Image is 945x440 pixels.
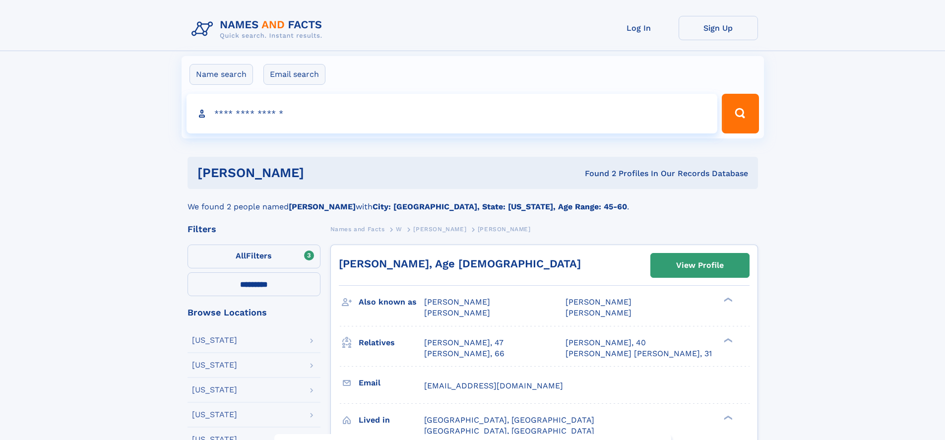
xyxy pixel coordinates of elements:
[679,16,758,40] a: Sign Up
[188,308,320,317] div: Browse Locations
[566,297,631,307] span: [PERSON_NAME]
[424,337,504,348] a: [PERSON_NAME], 47
[566,348,712,359] a: [PERSON_NAME] [PERSON_NAME], 31
[424,348,504,359] a: [PERSON_NAME], 66
[197,167,444,179] h1: [PERSON_NAME]
[236,251,246,260] span: All
[289,202,356,211] b: [PERSON_NAME]
[413,226,466,233] span: [PERSON_NAME]
[339,257,581,270] a: [PERSON_NAME], Age [DEMOGRAPHIC_DATA]
[373,202,627,211] b: City: [GEOGRAPHIC_DATA], State: [US_STATE], Age Range: 45-60
[330,223,385,235] a: Names and Facts
[263,64,325,85] label: Email search
[722,94,758,133] button: Search Button
[478,226,531,233] span: [PERSON_NAME]
[188,225,320,234] div: Filters
[599,16,679,40] a: Log In
[188,16,330,43] img: Logo Names and Facts
[396,226,402,233] span: W
[651,253,749,277] a: View Profile
[413,223,466,235] a: [PERSON_NAME]
[359,294,424,311] h3: Also known as
[192,361,237,369] div: [US_STATE]
[192,336,237,344] div: [US_STATE]
[187,94,718,133] input: search input
[189,64,253,85] label: Name search
[721,414,733,421] div: ❯
[424,426,594,436] span: [GEOGRAPHIC_DATA], [GEOGRAPHIC_DATA]
[192,386,237,394] div: [US_STATE]
[396,223,402,235] a: W
[424,308,490,317] span: [PERSON_NAME]
[721,297,733,303] div: ❯
[424,415,594,425] span: [GEOGRAPHIC_DATA], [GEOGRAPHIC_DATA]
[721,337,733,343] div: ❯
[192,411,237,419] div: [US_STATE]
[444,168,748,179] div: Found 2 Profiles In Our Records Database
[424,381,563,390] span: [EMAIL_ADDRESS][DOMAIN_NAME]
[424,297,490,307] span: [PERSON_NAME]
[676,254,724,277] div: View Profile
[359,334,424,351] h3: Relatives
[566,337,646,348] a: [PERSON_NAME], 40
[566,308,631,317] span: [PERSON_NAME]
[359,412,424,429] h3: Lived in
[359,375,424,391] h3: Email
[188,189,758,213] div: We found 2 people named with .
[188,245,320,268] label: Filters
